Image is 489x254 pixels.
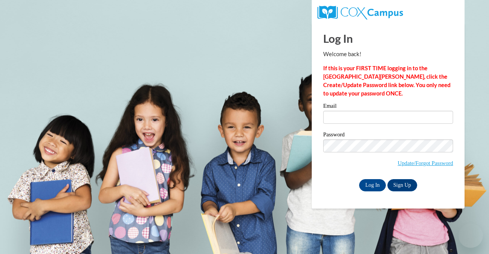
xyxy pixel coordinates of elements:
[458,223,483,248] iframe: Button to launch messaging window
[387,179,417,191] a: Sign Up
[323,132,453,139] label: Password
[317,6,403,19] img: COX Campus
[323,50,453,58] p: Welcome back!
[323,103,453,111] label: Email
[359,179,386,191] input: Log In
[398,160,453,166] a: Update/Forgot Password
[323,31,453,46] h1: Log In
[323,65,450,97] strong: If this is your FIRST TIME logging in to the [GEOGRAPHIC_DATA][PERSON_NAME], click the Create/Upd...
